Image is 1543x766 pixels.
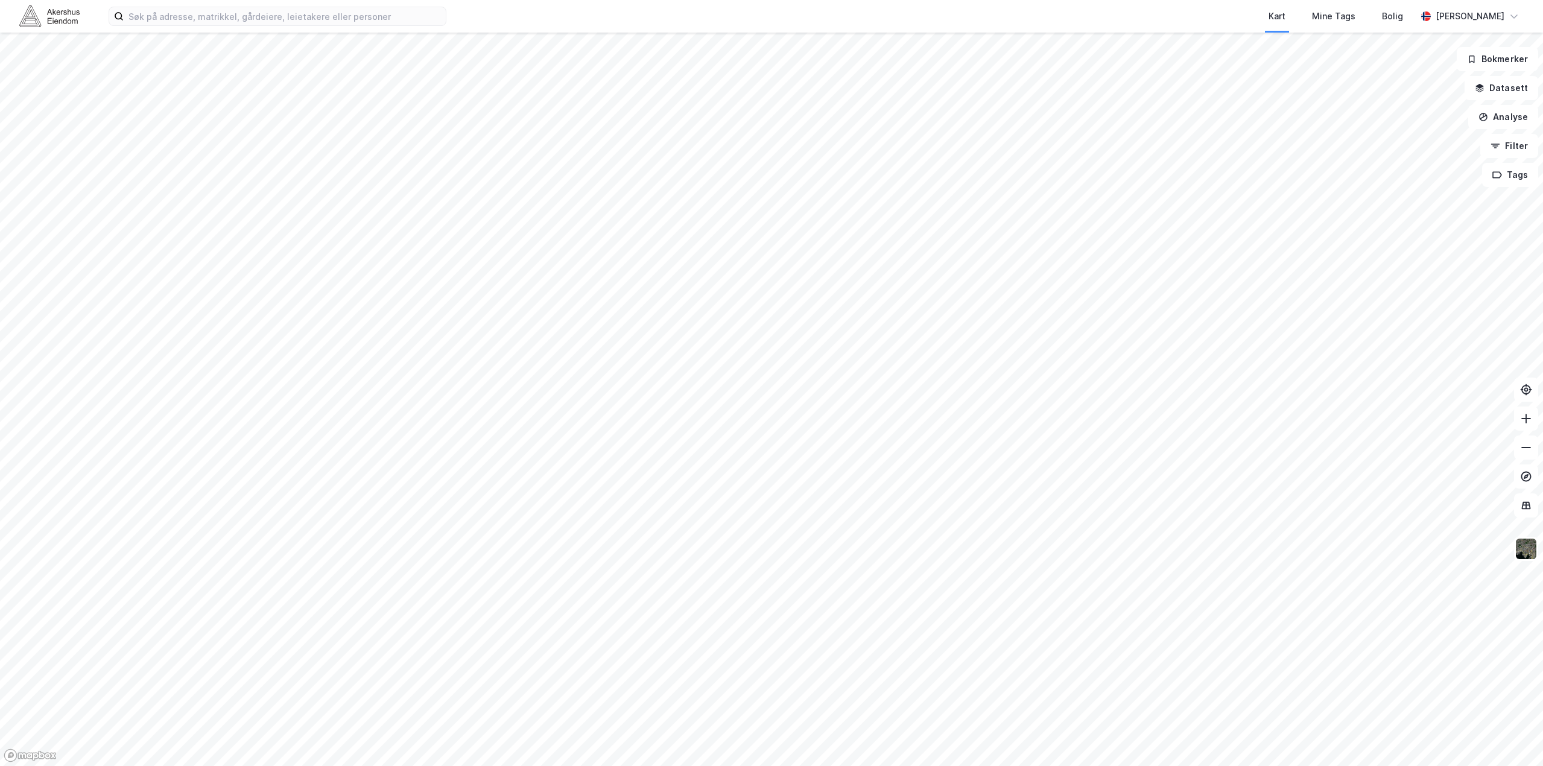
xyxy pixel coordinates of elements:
[1312,9,1355,24] div: Mine Tags
[1382,9,1403,24] div: Bolig
[1483,708,1543,766] div: Kontrollprogram for chat
[1436,9,1504,24] div: [PERSON_NAME]
[124,7,446,25] input: Søk på adresse, matrikkel, gårdeiere, leietakere eller personer
[1465,76,1538,100] button: Datasett
[1457,47,1538,71] button: Bokmerker
[1480,134,1538,158] button: Filter
[1483,708,1543,766] iframe: Chat Widget
[1515,537,1538,560] img: 9k=
[4,749,57,762] a: Mapbox homepage
[19,5,80,27] img: akershus-eiendom-logo.9091f326c980b4bce74ccdd9f866810c.svg
[1482,163,1538,187] button: Tags
[1468,105,1538,129] button: Analyse
[1269,9,1285,24] div: Kart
